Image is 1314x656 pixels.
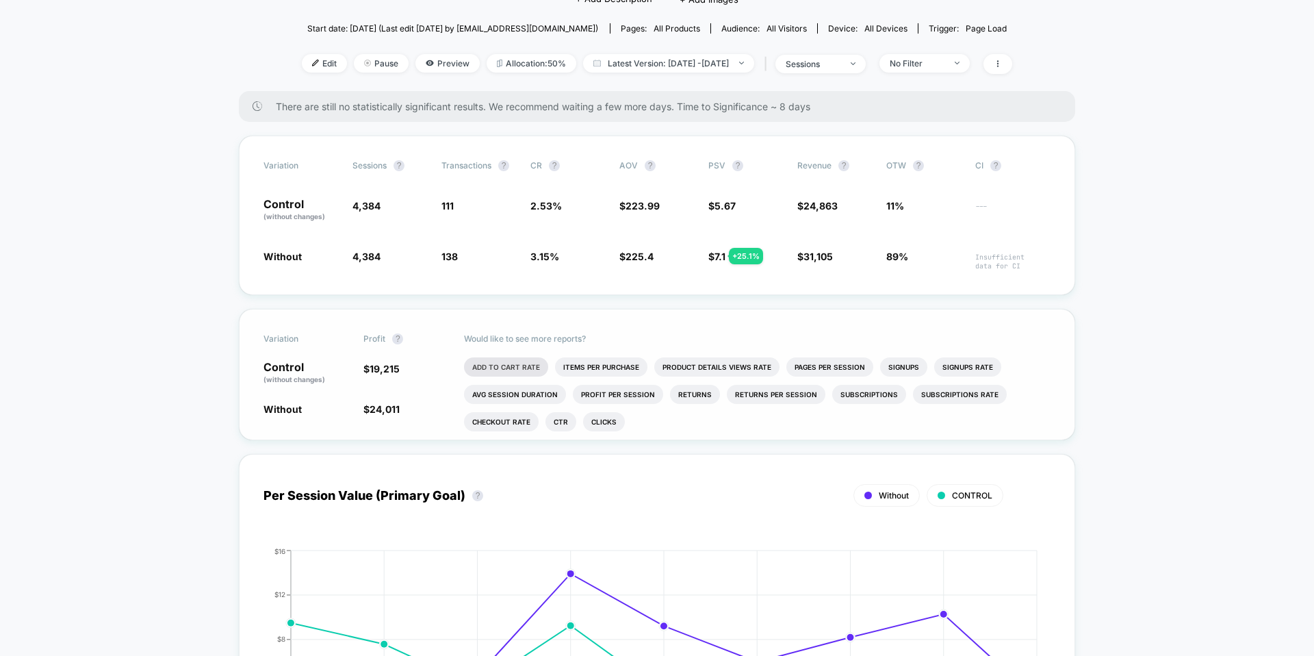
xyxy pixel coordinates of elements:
button: ? [549,160,560,171]
img: end [739,62,744,64]
li: Avg Session Duration [464,385,566,404]
span: CI [975,160,1051,171]
li: Ctr [545,412,576,431]
li: Returns Per Session [727,385,825,404]
div: No Filter [890,58,944,68]
span: (without changes) [263,212,325,220]
li: Returns [670,385,720,404]
p: Control [263,199,339,222]
span: 223.99 [626,200,660,212]
li: Subscriptions Rate [913,385,1007,404]
span: CR [530,160,542,171]
p: Control [263,362,350,385]
img: end [955,62,959,64]
div: Pages: [621,23,700,34]
tspan: $16 [274,546,285,555]
button: ? [498,160,509,171]
span: $ [619,251,654,262]
span: $ [797,200,838,212]
span: 3.15 % [530,251,559,262]
span: | [761,54,775,74]
span: Without [263,403,302,415]
span: 138 [441,251,458,262]
span: $ [708,200,736,212]
div: Trigger: [929,23,1007,34]
span: There are still no statistically significant results. We recommend waiting a few more days . Time... [276,101,1048,112]
img: calendar [593,60,601,66]
span: $ [363,403,400,415]
button: ? [392,333,403,344]
span: 2.53 % [530,200,562,212]
span: 11% [886,200,904,212]
span: All Visitors [766,23,807,34]
span: 225.4 [626,251,654,262]
span: Variation [263,333,339,344]
button: ? [990,160,1001,171]
li: Product Details Views Rate [654,357,780,377]
img: end [851,62,855,65]
li: Add To Cart Rate [464,357,548,377]
span: Sessions [352,160,387,171]
span: Start date: [DATE] (Last edit [DATE] by [EMAIL_ADDRESS][DOMAIN_NAME]) [307,23,598,34]
button: ? [472,490,483,501]
span: Allocation: 50% [487,54,576,73]
tspan: $12 [274,590,285,598]
li: Items Per Purchase [555,357,647,377]
button: ? [913,160,924,171]
span: all products [654,23,700,34]
span: 111 [441,200,454,212]
span: Profit [363,333,385,344]
li: Profit Per Session [573,385,663,404]
span: Revenue [797,160,832,171]
span: Variation [263,160,339,171]
span: 4,384 [352,200,381,212]
span: 4,384 [352,251,381,262]
span: (without changes) [263,375,325,383]
div: Audience: [721,23,807,34]
span: Edit [302,54,347,73]
img: edit [312,60,319,66]
span: PSV [708,160,725,171]
p: Would like to see more reports? [464,333,1051,344]
li: Pages Per Session [786,357,873,377]
li: Checkout Rate [464,412,539,431]
li: Subscriptions [832,385,906,404]
tspan: $8 [277,635,285,643]
span: Page Load [966,23,1007,34]
span: 89% [886,251,908,262]
span: 7.1 [714,251,725,262]
span: Insufficient data for CI [975,253,1051,270]
span: Pause [354,54,409,73]
span: Transactions [441,160,491,171]
img: rebalance [497,60,502,67]
button: ? [732,160,743,171]
span: 24,863 [803,200,838,212]
span: Without [879,490,909,501]
span: OTW [886,160,962,171]
span: $ [708,251,725,262]
div: + 25.1 % [729,248,763,264]
button: ? [838,160,849,171]
div: sessions [786,59,840,69]
span: $ [619,200,660,212]
span: Device: [817,23,918,34]
li: Signups Rate [934,357,1001,377]
span: 24,011 [370,403,400,415]
span: Preview [415,54,480,73]
span: Latest Version: [DATE] - [DATE] [583,54,754,73]
span: 19,215 [370,363,400,375]
li: Clicks [583,412,625,431]
span: all devices [864,23,907,34]
span: $ [797,251,833,262]
button: ? [394,160,404,171]
button: ? [645,160,656,171]
span: CONTROL [952,490,992,501]
span: AOV [619,160,638,171]
span: --- [975,202,1051,222]
span: 5.67 [714,200,736,212]
span: Without [263,251,302,262]
li: Signups [880,357,927,377]
span: $ [363,363,400,375]
img: end [364,60,371,66]
span: 31,105 [803,251,833,262]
